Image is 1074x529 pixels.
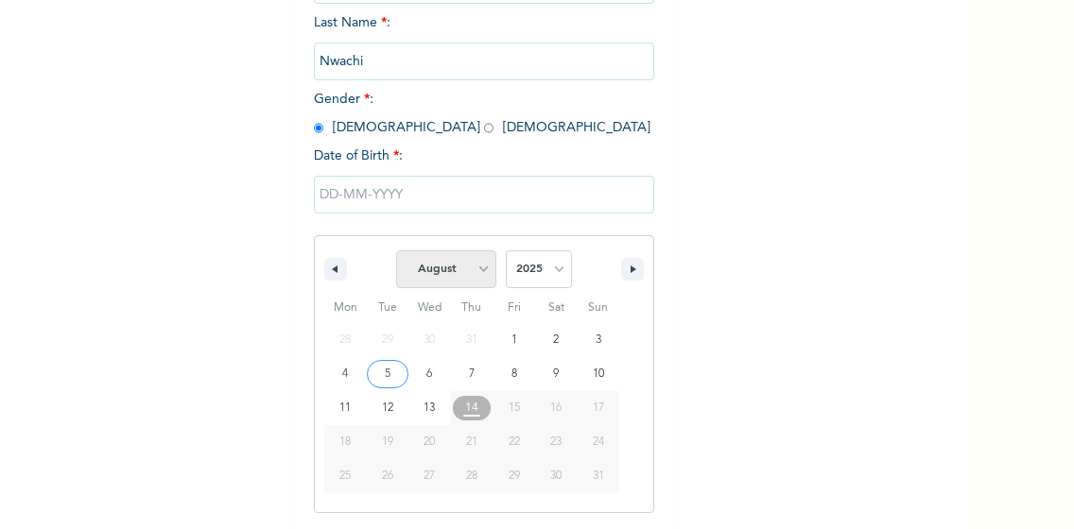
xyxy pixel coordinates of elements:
[426,357,432,391] span: 6
[367,391,409,425] button: 12
[466,425,477,459] span: 21
[511,323,517,357] span: 1
[577,357,619,391] button: 10
[367,459,409,493] button: 26
[408,459,451,493] button: 27
[535,323,578,357] button: 2
[451,425,494,459] button: 21
[550,459,562,493] span: 30
[493,323,535,357] button: 1
[535,293,578,323] span: Sat
[324,293,367,323] span: Mon
[451,357,494,391] button: 7
[509,391,520,425] span: 15
[550,425,562,459] span: 23
[493,357,535,391] button: 8
[493,391,535,425] button: 15
[324,391,367,425] button: 11
[451,293,494,323] span: Thu
[339,391,351,425] span: 11
[367,425,409,459] button: 19
[577,293,619,323] span: Sun
[593,459,604,493] span: 31
[509,459,520,493] span: 29
[550,391,562,425] span: 16
[408,391,451,425] button: 13
[535,425,578,459] button: 23
[424,425,435,459] span: 20
[324,459,367,493] button: 25
[314,146,403,166] span: Date of Birth :
[314,43,654,80] input: Enter your last name
[367,293,409,323] span: Tue
[593,391,604,425] span: 17
[408,357,451,391] button: 6
[339,425,351,459] span: 18
[342,357,348,391] span: 4
[469,357,475,391] span: 7
[314,16,654,68] span: Last Name :
[324,425,367,459] button: 18
[511,357,517,391] span: 8
[577,323,619,357] button: 3
[535,357,578,391] button: 9
[367,357,409,391] button: 5
[424,391,435,425] span: 13
[577,425,619,459] button: 24
[382,391,393,425] span: 12
[535,459,578,493] button: 30
[593,357,604,391] span: 10
[424,459,435,493] span: 27
[324,357,367,391] button: 4
[535,391,578,425] button: 16
[509,425,520,459] span: 22
[451,391,494,425] button: 14
[382,425,393,459] span: 19
[593,425,604,459] span: 24
[314,93,650,134] span: Gender : [DEMOGRAPHIC_DATA] [DEMOGRAPHIC_DATA]
[577,391,619,425] button: 17
[493,425,535,459] button: 22
[466,459,477,493] span: 28
[553,357,559,391] span: 9
[577,459,619,493] button: 31
[339,459,351,493] span: 25
[408,425,451,459] button: 20
[493,459,535,493] button: 29
[596,323,601,357] span: 3
[382,459,393,493] span: 26
[408,293,451,323] span: Wed
[314,176,654,213] input: DD-MM-YYYY
[553,323,559,357] span: 2
[465,391,478,425] span: 14
[493,293,535,323] span: Fri
[385,357,390,391] span: 5
[451,459,494,493] button: 28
